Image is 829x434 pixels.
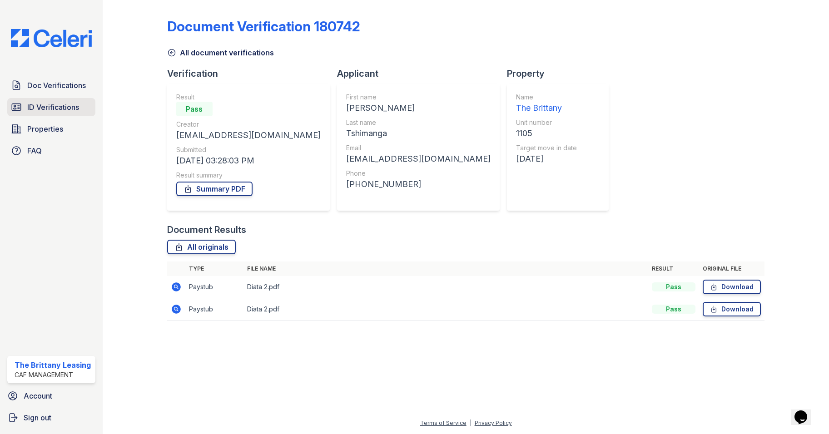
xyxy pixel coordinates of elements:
span: Account [24,390,52,401]
div: Result [176,93,321,102]
td: Diata 2.pdf [243,298,649,321]
div: Pass [176,102,213,116]
div: | [470,419,472,426]
div: Tshimanga [346,127,491,140]
th: Result [648,261,699,276]
div: [DATE] [516,153,577,165]
td: Paystub [185,298,243,321]
div: Target move in date [516,143,577,153]
div: First name [346,93,491,102]
div: Name [516,93,577,102]
a: Properties [7,120,95,138]
span: ID Verifications [27,102,79,113]
span: Doc Verifications [27,80,86,91]
div: Document Verification 180742 [167,18,360,35]
div: Pass [652,305,695,314]
a: Doc Verifications [7,76,95,94]
a: All document verifications [167,47,274,58]
span: FAQ [27,145,42,156]
a: Name The Brittany [516,93,577,114]
div: [PHONE_NUMBER] [346,178,491,191]
td: Paystub [185,276,243,298]
img: CE_Logo_Blue-a8612792a0a2168367f1c8372b55b34899dd931a85d93a1a3d3e32e68fde9ad4.png [4,29,99,47]
a: FAQ [7,142,95,160]
th: File name [243,261,649,276]
div: Last name [346,118,491,127]
a: Terms of Service [420,419,467,426]
a: Download [703,280,761,294]
a: Download [703,302,761,316]
a: ID Verifications [7,98,95,116]
th: Type [185,261,243,276]
a: Summary PDF [176,182,253,196]
div: Unit number [516,118,577,127]
div: [EMAIL_ADDRESS][DOMAIN_NAME] [346,153,491,165]
div: Email [346,143,491,153]
div: 1105 [516,127,577,140]
div: Result summary [176,171,321,180]
th: Original file [699,261,764,276]
td: Diata 2.pdf [243,276,649,298]
div: Verification [167,67,337,80]
div: Phone [346,169,491,178]
div: Submitted [176,145,321,154]
div: [EMAIL_ADDRESS][DOMAIN_NAME] [176,129,321,142]
div: [DATE] 03:28:03 PM [176,154,321,167]
a: All originals [167,240,236,254]
span: Properties [27,123,63,134]
div: [PERSON_NAME] [346,102,491,114]
div: Creator [176,120,321,129]
div: Property [507,67,616,80]
div: Pass [652,282,695,291]
div: The Brittany [516,102,577,114]
div: Applicant [337,67,507,80]
iframe: chat widget [791,398,820,425]
a: Account [4,387,99,405]
div: Document Results [167,223,246,236]
span: Sign out [24,412,51,423]
a: Sign out [4,409,99,427]
div: CAF Management [15,370,91,380]
a: Privacy Policy [475,419,512,426]
div: The Brittany Leasing [15,360,91,370]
